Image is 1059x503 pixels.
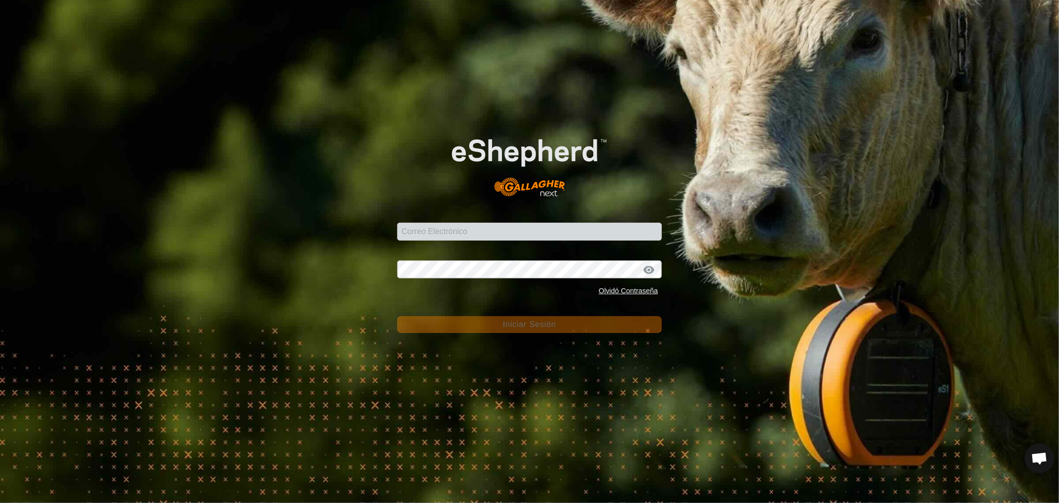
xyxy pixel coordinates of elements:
div: Chat abierto [1025,443,1055,473]
span: Iniciar Sesión [503,320,556,329]
img: Logo de eShepherd [424,117,635,207]
button: Iniciar Sesión [397,316,662,333]
input: Correo Electrónico [397,223,662,241]
a: Olvidó Contraseña [599,287,658,295]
